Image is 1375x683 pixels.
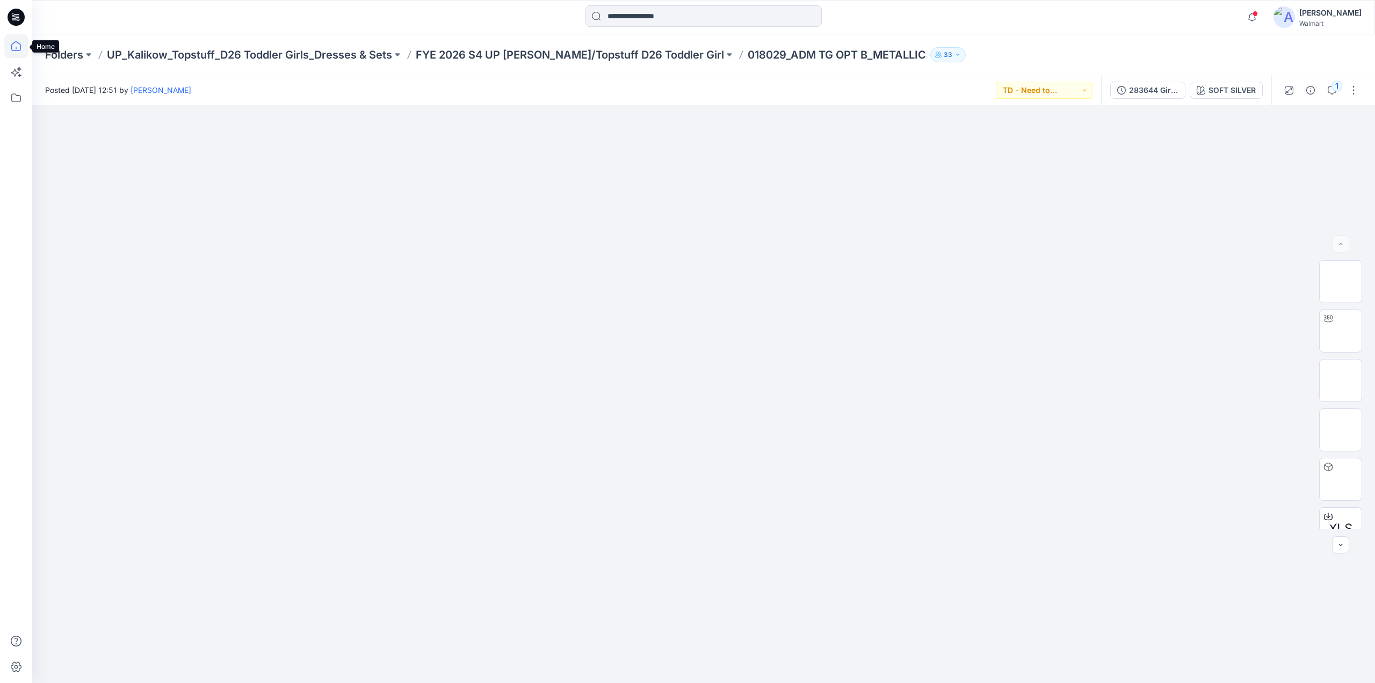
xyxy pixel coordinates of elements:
button: 283644 Girls poly ruffle Jumper size 8 rev [DATE] [1110,82,1185,99]
span: Posted [DATE] 12:51 by [45,84,191,96]
div: 283644 Girls poly ruffle Jumper size 8 rev [DATE] [1129,84,1178,96]
a: Folders [45,47,83,62]
img: avatar [1273,6,1295,28]
div: SOFT SILVER [1208,84,1256,96]
a: [PERSON_NAME] [131,85,191,95]
div: [PERSON_NAME] [1299,6,1362,19]
p: 018029_ADM TG OPT B_METALLIC [748,47,926,62]
button: 1 [1323,82,1341,99]
a: UP_Kalikow_Topstuff_D26 Toddler Girls_Dresses & Sets [107,47,392,62]
div: 1 [1331,81,1342,91]
button: 33 [930,47,966,62]
button: Details [1302,82,1319,99]
p: 33 [944,49,952,61]
div: Walmart [1299,19,1362,27]
button: SOFT SILVER [1190,82,1263,99]
span: XLS [1329,519,1352,538]
a: FYE 2026 S4 UP [PERSON_NAME]/Topstuff D26 Toddler Girl [416,47,724,62]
